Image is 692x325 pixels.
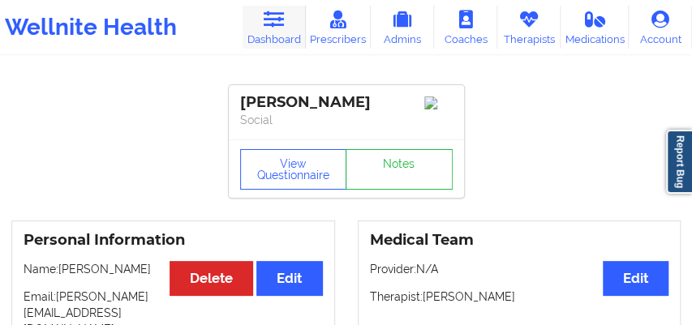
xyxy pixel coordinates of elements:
[629,6,692,49] a: Account
[346,149,453,190] a: Notes
[370,289,669,305] p: Therapist: [PERSON_NAME]
[24,261,323,277] p: Name: [PERSON_NAME]
[170,261,253,296] button: Delete
[240,149,347,190] button: View Questionnaire
[371,6,434,49] a: Admins
[370,261,669,277] p: Provider: N/A
[424,96,453,109] img: Image%2Fplaceholer-image.png
[24,231,323,250] h3: Personal Information
[666,130,692,194] a: Report Bug
[240,93,453,112] div: [PERSON_NAME]
[240,112,453,128] p: Social
[603,261,668,296] button: Edit
[306,6,371,49] a: Prescribers
[497,6,561,49] a: Therapists
[256,261,322,296] button: Edit
[561,6,629,49] a: Medications
[370,231,669,250] h3: Medical Team
[243,6,306,49] a: Dashboard
[434,6,497,49] a: Coaches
